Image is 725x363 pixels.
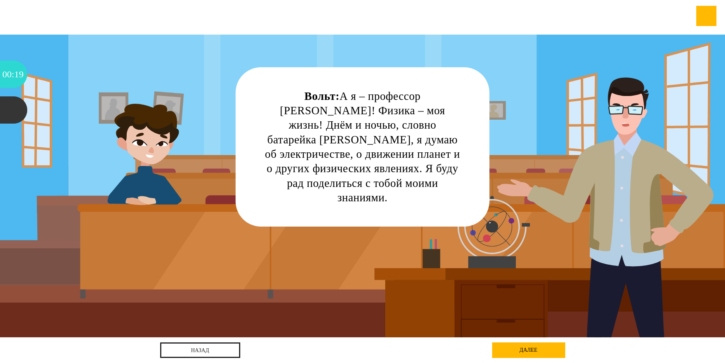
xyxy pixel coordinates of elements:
[304,90,339,102] strong: Вольт:
[12,61,14,88] div: :
[492,342,565,358] div: далее
[265,89,461,205] div: А я – профессор [PERSON_NAME]! Физика – моя жизнь! Днём и ночью, словно батарейка [PERSON_NAME], ...
[2,61,12,88] div: 00
[461,74,483,96] div: Нажми на ГЛАЗ, чтобы скрыть текст и посмотреть картинку полностью
[160,342,240,358] a: назад
[14,61,24,88] div: 19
